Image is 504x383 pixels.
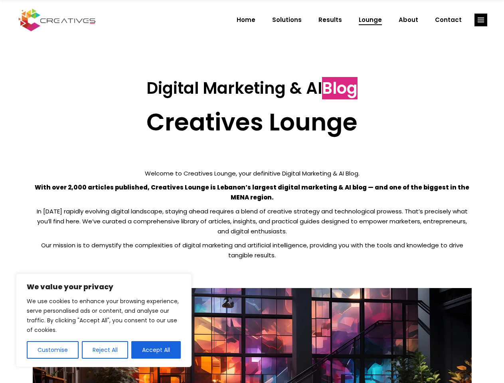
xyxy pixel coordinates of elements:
[27,296,181,335] p: We use cookies to enhance your browsing experience, serve personalised ads or content, and analys...
[35,183,469,201] strong: With over 2,000 articles published, Creatives Lounge is Lebanon’s largest digital marketing & AI ...
[27,341,79,359] button: Customise
[318,10,342,30] span: Results
[390,10,427,30] a: About
[33,168,472,178] p: Welcome to Creatives Lounge, your definitive Digital Marketing & AI Blog.
[427,10,470,30] a: Contact
[82,341,128,359] button: Reject All
[27,282,181,292] p: We value your privacy
[17,8,97,32] img: Creatives
[310,10,350,30] a: Results
[228,10,264,30] a: Home
[33,240,472,260] p: Our mission is to demystify the complexities of digital marketing and artificial intelligence, pr...
[359,10,382,30] span: Lounge
[272,10,302,30] span: Solutions
[264,10,310,30] a: Solutions
[399,10,418,30] span: About
[131,341,181,359] button: Accept All
[33,206,472,236] p: In [DATE] rapidly evolving digital landscape, staying ahead requires a blend of creative strategy...
[33,79,472,98] h3: Digital Marketing & AI
[16,274,192,367] div: We value your privacy
[322,77,358,99] span: Blog
[435,10,462,30] span: Contact
[474,14,487,26] a: link
[33,108,472,136] h2: Creatives Lounge
[237,10,255,30] span: Home
[350,10,390,30] a: Lounge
